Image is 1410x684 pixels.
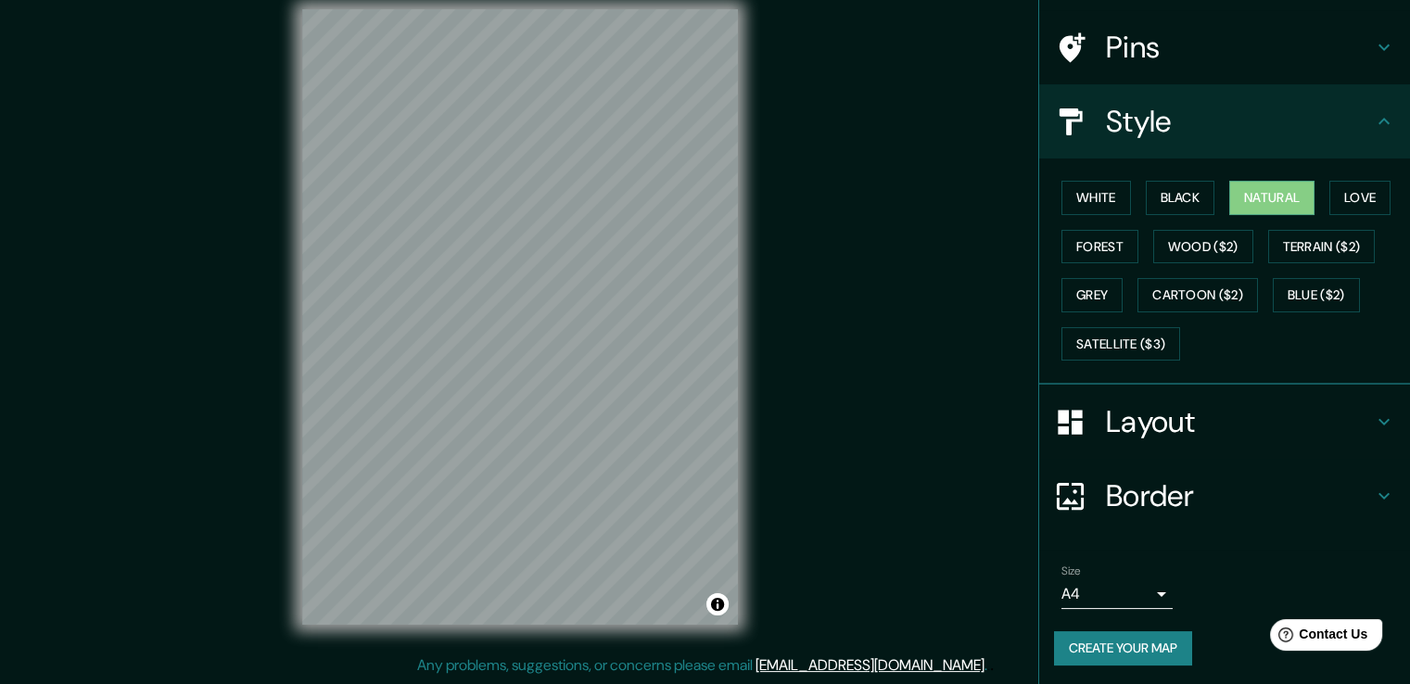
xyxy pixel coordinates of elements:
button: Love [1329,181,1391,215]
a: [EMAIL_ADDRESS][DOMAIN_NAME] [756,655,984,675]
button: Terrain ($2) [1268,230,1376,264]
button: Grey [1061,278,1123,312]
button: Natural [1229,181,1315,215]
div: . [990,654,994,677]
button: Wood ($2) [1153,230,1253,264]
h4: Border [1106,477,1373,514]
button: Forest [1061,230,1138,264]
button: Toggle attribution [706,593,729,615]
h4: Pins [1106,29,1373,66]
div: Border [1039,459,1410,533]
div: A4 [1061,579,1173,609]
h4: Style [1106,103,1373,140]
h4: Layout [1106,403,1373,440]
button: Black [1146,181,1215,215]
button: Cartoon ($2) [1137,278,1258,312]
div: Style [1039,84,1410,158]
iframe: Help widget launcher [1245,612,1390,664]
div: Layout [1039,385,1410,459]
button: Satellite ($3) [1061,327,1180,361]
div: . [987,654,990,677]
button: Blue ($2) [1273,278,1360,312]
button: Create your map [1054,631,1192,665]
canvas: Map [302,9,738,625]
button: White [1061,181,1131,215]
p: Any problems, suggestions, or concerns please email . [417,654,987,677]
div: Pins [1039,10,1410,84]
label: Size [1061,564,1081,579]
